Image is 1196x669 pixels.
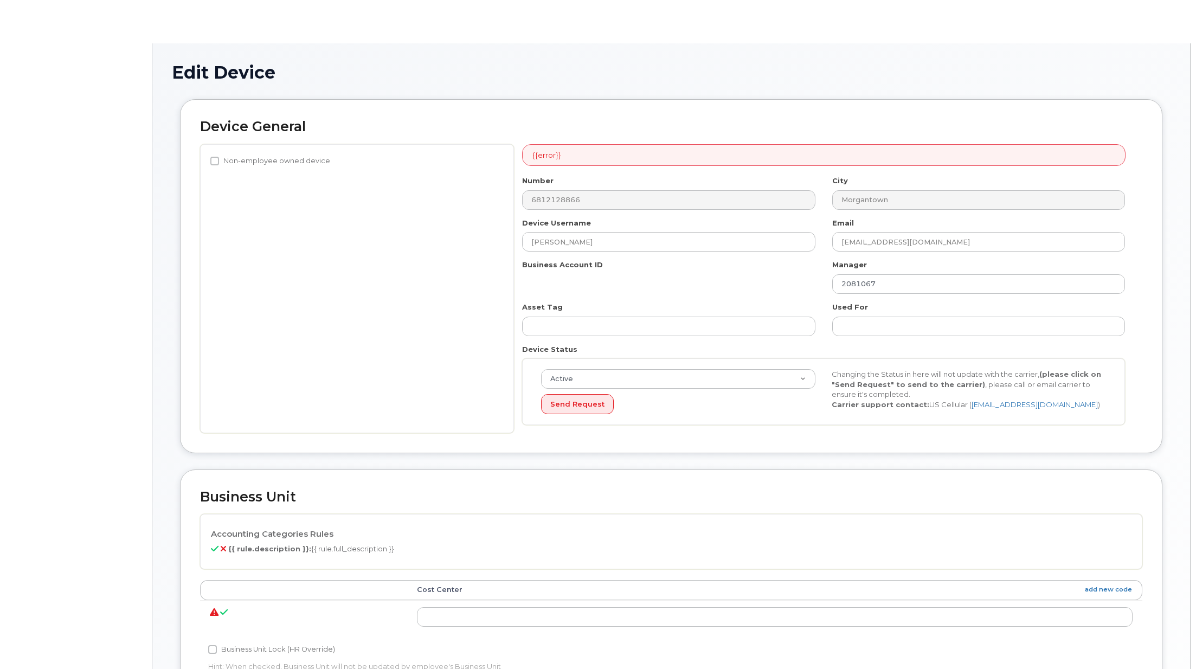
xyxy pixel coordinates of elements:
[210,612,218,613] i: {{ unit.errors.join('. ') }}
[211,530,1131,539] h4: Accounting Categories Rules
[522,344,577,355] label: Device Status
[522,260,603,270] label: Business Account ID
[211,544,1131,554] p: {{ rule.full_description }}
[522,176,554,186] label: Number
[522,218,591,228] label: Device Username
[208,645,217,654] input: Business Unit Lock (HR Override)
[1085,585,1132,594] a: add new code
[972,400,1098,409] a: [EMAIL_ADDRESS][DOMAIN_NAME]
[200,490,1142,505] h2: Business Unit
[522,144,1126,166] div: {{error}}
[832,274,1125,294] input: Select manager
[824,369,1114,409] div: Changing the Status in here will not update with the carrier, , please call or email carrier to e...
[200,119,1142,134] h2: Device General
[832,400,929,409] strong: Carrier support contact:
[407,580,1142,600] th: Cost Center
[541,394,614,414] button: Send Request
[172,63,1171,82] h1: Edit Device
[228,544,311,553] b: {{ rule.description }}:
[832,218,854,228] label: Email
[832,370,1101,389] strong: (please click on "Send Request" to send to the carrier)
[832,176,848,186] label: City
[832,302,868,312] label: Used For
[208,643,335,656] label: Business Unit Lock (HR Override)
[210,157,219,165] input: Non-employee owned device
[832,260,867,270] label: Manager
[210,155,330,168] label: Non-employee owned device
[522,302,563,312] label: Asset Tag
